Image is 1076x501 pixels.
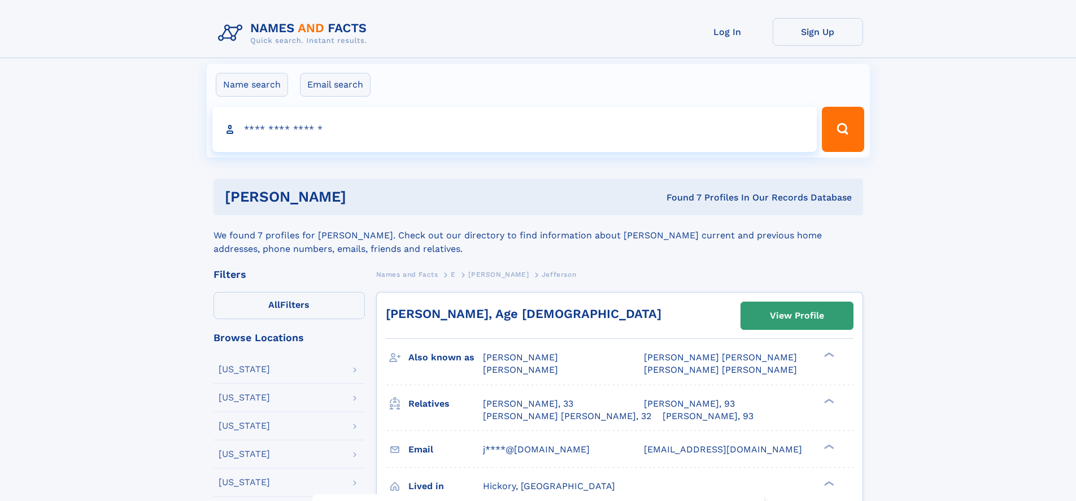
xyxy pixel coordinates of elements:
label: Email search [300,73,371,97]
span: Jefferson [542,271,576,278]
span: [EMAIL_ADDRESS][DOMAIN_NAME] [644,444,802,455]
span: [PERSON_NAME] [483,364,558,375]
span: E [451,271,456,278]
img: Logo Names and Facts [214,18,376,49]
span: [PERSON_NAME] [PERSON_NAME] [644,364,797,375]
a: [PERSON_NAME], 93 [644,398,735,410]
div: [US_STATE] [219,421,270,430]
div: [US_STATE] [219,450,270,459]
div: ❯ [821,351,835,359]
h3: Email [408,440,483,459]
a: [PERSON_NAME], Age [DEMOGRAPHIC_DATA] [386,307,661,321]
div: ❯ [821,443,835,450]
a: Log In [682,18,773,46]
h3: Relatives [408,394,483,413]
div: Browse Locations [214,333,365,343]
label: Name search [216,73,288,97]
div: ❯ [821,397,835,404]
div: [US_STATE] [219,365,270,374]
a: [PERSON_NAME] [468,267,529,281]
h1: [PERSON_NAME] [225,190,507,204]
div: [US_STATE] [219,393,270,402]
button: Search Button [822,107,864,152]
a: View Profile [741,302,853,329]
div: Filters [214,269,365,280]
a: [PERSON_NAME], 33 [483,398,573,410]
div: We found 7 profiles for [PERSON_NAME]. Check out our directory to find information about [PERSON_... [214,215,863,256]
a: [PERSON_NAME], 93 [663,410,753,422]
div: View Profile [770,303,824,329]
div: Found 7 Profiles In Our Records Database [506,191,852,204]
div: [US_STATE] [219,478,270,487]
a: [PERSON_NAME] [PERSON_NAME], 32 [483,410,651,422]
a: E [451,267,456,281]
a: Names and Facts [376,267,438,281]
div: ❯ [821,480,835,487]
span: Hickory, [GEOGRAPHIC_DATA] [483,481,615,491]
span: [PERSON_NAME] [483,352,558,363]
span: All [268,299,280,310]
span: [PERSON_NAME] [468,271,529,278]
label: Filters [214,292,365,319]
a: Sign Up [773,18,863,46]
h3: Lived in [408,477,483,496]
span: [PERSON_NAME] [PERSON_NAME] [644,352,797,363]
h3: Also known as [408,348,483,367]
input: search input [212,107,817,152]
